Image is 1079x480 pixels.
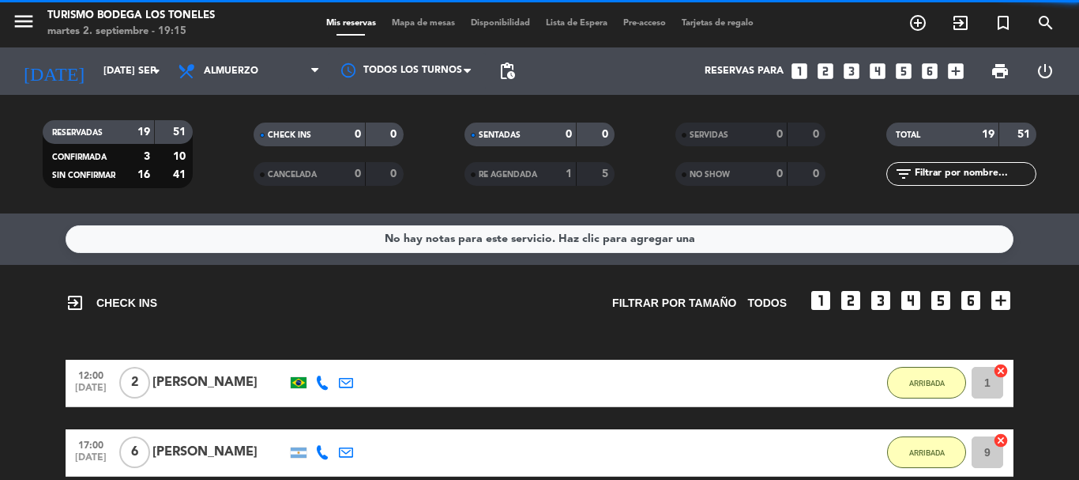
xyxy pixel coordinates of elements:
span: Filtrar por tamaño [612,294,736,312]
i: arrow_drop_down [147,62,166,81]
strong: 19 [137,127,150,138]
span: Reservas para [705,66,784,77]
i: looks_3 [841,61,862,81]
span: ARRIBADA [909,379,945,387]
strong: 0 [390,129,400,140]
div: [PERSON_NAME] [152,442,287,463]
strong: 0 [355,168,361,180]
i: turned_in_not [994,13,1013,32]
i: exit_to_app [951,13,970,32]
i: looks_6 [919,61,940,81]
i: add_circle_outline [908,13,927,32]
i: looks_4 [867,61,888,81]
span: ARRIBADA [909,448,945,457]
span: Mis reservas [318,19,384,28]
strong: 16 [137,169,150,180]
div: LOG OUT [1022,47,1067,95]
i: cancel [993,433,1009,448]
i: menu [12,9,36,33]
i: exit_to_app [66,293,85,312]
span: RE AGENDADA [479,171,537,179]
span: SIN CONFIRMAR [52,172,115,180]
i: looks_4 [898,288,923,313]
i: looks_3 [868,288,893,313]
strong: 0 [355,129,361,140]
i: looks_5 [928,288,953,313]
i: looks_one [808,288,833,313]
i: add_box [946,61,966,81]
span: Disponibilidad [463,19,538,28]
span: CHECK INS [268,131,311,139]
strong: 10 [173,151,189,162]
i: looks_5 [893,61,914,81]
span: Mapa de mesas [384,19,463,28]
span: pending_actions [498,62,517,81]
strong: 19 [982,129,994,140]
span: 6 [119,437,150,468]
button: ARRIBADA [887,367,966,399]
span: NO SHOW [690,171,730,179]
button: menu [12,9,36,39]
strong: 0 [813,168,822,180]
i: power_settings_new [1036,62,1055,81]
strong: 0 [566,129,572,140]
span: Pre-acceso [615,19,674,28]
span: Tarjetas de regalo [674,19,761,28]
span: CHECK INS [66,293,157,312]
strong: 3 [144,151,150,162]
i: looks_one [789,61,810,81]
span: [DATE] [71,452,111,471]
strong: 41 [173,169,189,180]
strong: 0 [776,129,783,140]
i: looks_6 [958,288,983,313]
span: SENTADAS [479,131,521,139]
strong: 51 [1017,129,1033,140]
span: 12:00 [71,365,111,384]
strong: 1 [566,168,572,180]
div: Turismo Bodega Los Toneles [47,8,215,24]
div: No hay notas para este servicio. Haz clic para agregar una [385,230,695,248]
strong: 51 [173,127,189,138]
strong: 0 [813,129,822,140]
span: SERVIDAS [690,131,728,139]
span: TODOS [747,294,787,312]
button: ARRIBADA [887,437,966,468]
span: 17:00 [71,435,111,453]
span: CONFIRMADA [52,153,107,161]
i: add_box [988,288,1013,313]
span: TOTAL [896,131,920,139]
span: [DATE] [71,383,111,401]
span: print [991,62,1009,81]
strong: 0 [390,168,400,180]
strong: 5 [602,168,611,180]
span: 2 [119,367,150,399]
div: [PERSON_NAME] [152,372,287,393]
input: Filtrar por nombre... [913,165,1036,183]
span: Lista de Espera [538,19,615,28]
span: RESERVADAS [52,129,103,137]
i: looks_two [815,61,836,81]
span: CANCELADA [268,171,317,179]
strong: 0 [602,129,611,140]
i: filter_list [894,164,913,183]
strong: 0 [776,168,783,180]
div: martes 2. septiembre - 19:15 [47,24,215,40]
i: search [1036,13,1055,32]
i: [DATE] [12,54,96,89]
i: looks_two [838,288,863,313]
i: cancel [993,363,1009,379]
span: Almuerzo [204,66,258,77]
